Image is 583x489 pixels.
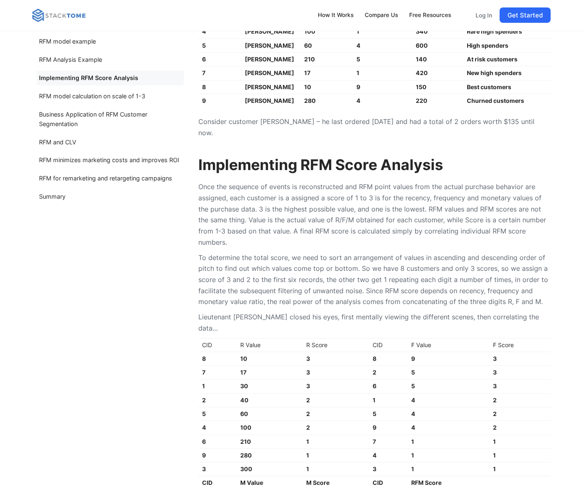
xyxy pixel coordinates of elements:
div: How It Works [318,11,354,20]
a: RFM model example [37,34,184,49]
b: 1 [493,438,496,445]
b: 8 [373,355,376,362]
b: 10 [304,83,311,90]
td: R Score [302,338,369,352]
b: High spenders [467,42,508,49]
b: CID [202,479,212,486]
b: [PERSON_NAME] [245,28,294,35]
b: At risk customers [467,56,517,63]
div: RFM model example [39,36,96,46]
b: RFM Score [411,479,442,486]
b: 1 [493,465,496,472]
b: 3 [493,355,497,362]
b: 100 [304,28,315,35]
strong: 4 [411,424,415,431]
b: 1 [356,28,359,35]
b: 2 [306,397,310,404]
b: 5 [202,42,206,49]
b: 1 [411,465,414,472]
b: 7 [202,369,205,376]
td: F Value [407,338,490,352]
b: 5 [202,410,206,417]
b: 17 [304,69,310,76]
b: 5 [356,56,360,63]
div: Implementing RFM Score Analysis [39,73,138,83]
b: 5 [373,410,376,417]
b: 280 [240,452,252,459]
b: Best customers [467,83,511,90]
b: 17 [240,369,246,376]
p: Once the sequence of events is reconstructed and RFM point values from the actual purchase behavi... [198,181,551,248]
a: Implementing RFM Score Analysis [37,70,184,85]
b: 4 [411,410,415,417]
b: 1 [373,397,376,404]
b: 60 [240,410,248,417]
a: Free Resources [405,7,455,24]
b: 8 [202,355,206,362]
strong: 280 [304,97,316,104]
b: 30 [240,382,248,389]
a: Log In [471,7,496,23]
td: CID [369,338,407,352]
b: 210 [304,56,315,63]
div: Business Application of RFM Customer Segmentation [39,109,181,128]
td: CID [198,338,237,352]
b: 3 [493,369,497,376]
b: 4 [202,424,206,431]
b: 300 [240,465,252,472]
p: To determine the total score, we need to sort an arrangement of values in ascending and descendin... [198,252,551,308]
b: 3 [306,369,310,376]
a: Business Application of RFM Customer Segmentation [37,107,184,131]
b: 3 [306,355,310,362]
b: [PERSON_NAME] [245,56,294,63]
b: 4 [356,42,361,49]
strong: 1 [306,452,309,459]
b: 6 [373,382,376,389]
a: How It Works [314,7,358,24]
b: 60 [304,42,312,49]
b: M Value [240,479,263,486]
div: RFM for remarketing and retargeting campaigns [39,173,172,183]
b: 2 [306,424,310,431]
b: 1 [493,452,496,459]
div: Summary [39,192,66,201]
a: RFM for remarketing and retargeting campaigns [37,170,184,185]
b: 3 [202,465,206,472]
div: Free Resources [409,11,451,20]
b: CID [373,479,383,486]
td: R Value [237,338,302,352]
b: 6 [202,438,206,445]
td: F Score [490,338,551,352]
b: 2 [493,424,497,431]
b: 3 [306,382,310,389]
b: 340 [416,28,428,35]
strong: [PERSON_NAME] [245,97,294,104]
b: 140 [416,56,427,63]
strong: 220 [416,97,427,104]
b: 210 [240,438,251,445]
b: 7 [373,438,376,445]
div: RFM and CLV [39,137,76,146]
a: Summary [37,189,184,204]
div: Compare Us [365,11,398,20]
b: 9 [356,83,360,90]
b: 4 [356,97,361,104]
p: Lieutenant [PERSON_NAME] closed his eyes, first mentally viewing the different scenes, then corre... [198,311,551,333]
b: 9 [202,97,206,104]
a: RFM model calculation on scale of 1-3 [37,88,184,103]
div: RFM minimizes marketing costs and improves ROI [39,155,179,165]
b: 3 [493,382,497,389]
b: Rare high spenders [467,28,522,35]
b: 4 [202,28,206,35]
b: 5 [411,382,415,389]
b: 8 [202,83,206,90]
p: Consider customer [PERSON_NAME] – he last ordered [DATE] and had a total of 2 orders worth $135 u... [198,116,551,138]
b: 7 [202,69,205,76]
b: [PERSON_NAME] [245,69,294,76]
b: 1 [411,452,414,459]
strong: Churned customers [467,97,524,104]
b: 9 [411,355,415,362]
p: Log In [476,12,492,19]
b: 100 [240,424,251,431]
b: 1 [411,438,414,445]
